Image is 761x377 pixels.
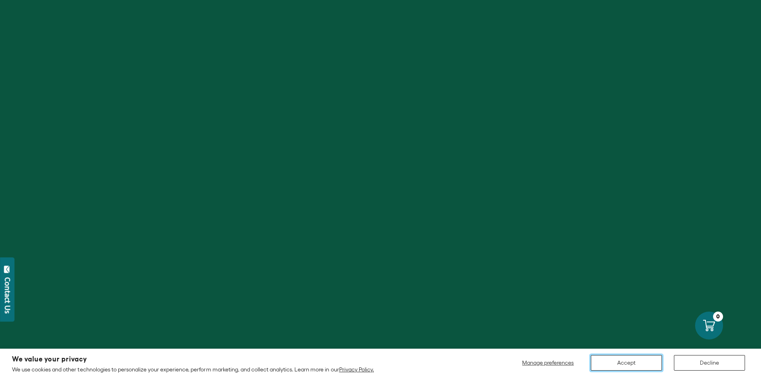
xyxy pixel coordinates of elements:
[4,277,12,314] div: Contact Us
[12,366,374,373] p: We use cookies and other technologies to personalize your experience, perform marketing, and coll...
[522,359,574,366] span: Manage preferences
[12,356,374,363] h2: We value your privacy
[713,312,723,322] div: 0
[517,355,579,371] button: Manage preferences
[591,355,662,371] button: Accept
[339,366,374,373] a: Privacy Policy.
[674,355,745,371] button: Decline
